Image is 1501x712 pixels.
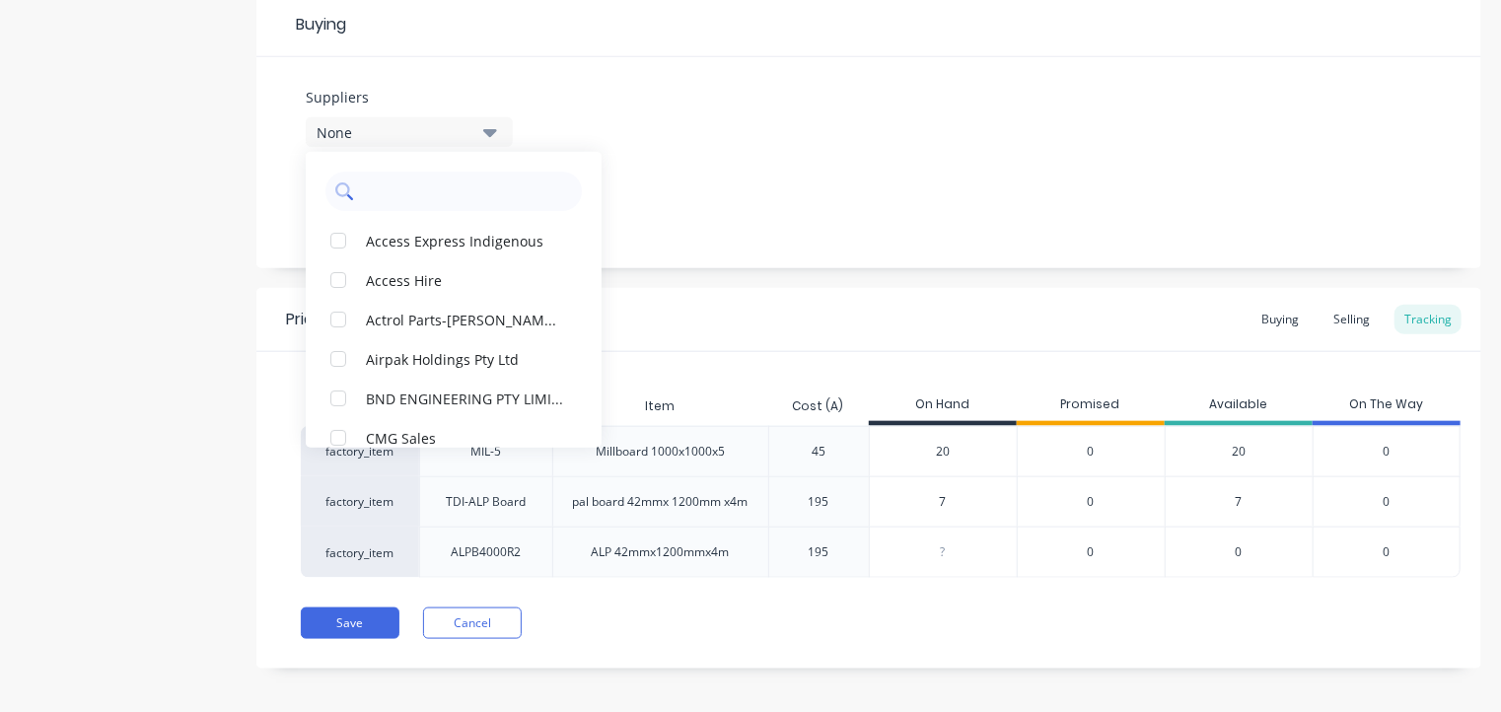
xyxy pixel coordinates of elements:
span: 0 [1383,543,1390,561]
div: On The Way [1313,387,1461,426]
div: 7 [1165,476,1313,527]
div: Pricing [286,308,336,331]
button: Cancel [423,607,522,639]
div: MIL-5 [470,443,501,461]
div: Access Express Indigenous [366,230,563,250]
span: 0 [1088,443,1095,461]
div: TDI-ALP Board [446,493,526,511]
div: factory_item [301,476,419,527]
div: BND ENGINEERING PTY LIMITED [366,388,563,408]
div: 45 [812,443,825,461]
div: ALP 42mmx1200mmx4m [592,543,730,561]
div: None [317,122,474,143]
div: Access Hire [366,269,563,290]
span: 0 [1383,493,1390,511]
span: 0 [1088,543,1095,561]
div: Cost (A) [777,382,860,431]
div: Item [629,382,690,431]
div: On Hand [869,387,1017,426]
div: 0 [1165,527,1313,578]
div: Promised [1017,387,1165,426]
span: 0 [1383,443,1390,461]
div: 20 [870,427,1017,476]
label: Suppliers [306,87,513,107]
div: Actrol Parts-[PERSON_NAME]-Metalflex [366,309,563,329]
div: Airpak Holdings Pty Ltd [366,348,563,369]
div: Xero Item # [301,387,419,426]
div: Available [1165,387,1313,426]
div: pal board 42mmx 1200mm x4m [573,493,749,511]
div: 195 [809,543,829,561]
button: None [306,117,513,147]
div: 20 [1165,426,1313,476]
button: Save [301,607,399,639]
div: Millboard 1000x1000x5 [596,443,725,461]
div: Buying [1251,305,1309,334]
div: ALPB4000R2 [451,543,521,561]
div: 7 [870,477,1017,527]
div: CMG Sales [366,427,563,448]
div: 195 [809,493,829,511]
div: factory_item [301,426,419,476]
div: Tracking [1394,305,1462,334]
div: factory_item [301,527,419,578]
span: 0 [1088,493,1095,511]
div: ? [870,528,1017,577]
div: Selling [1323,305,1380,334]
